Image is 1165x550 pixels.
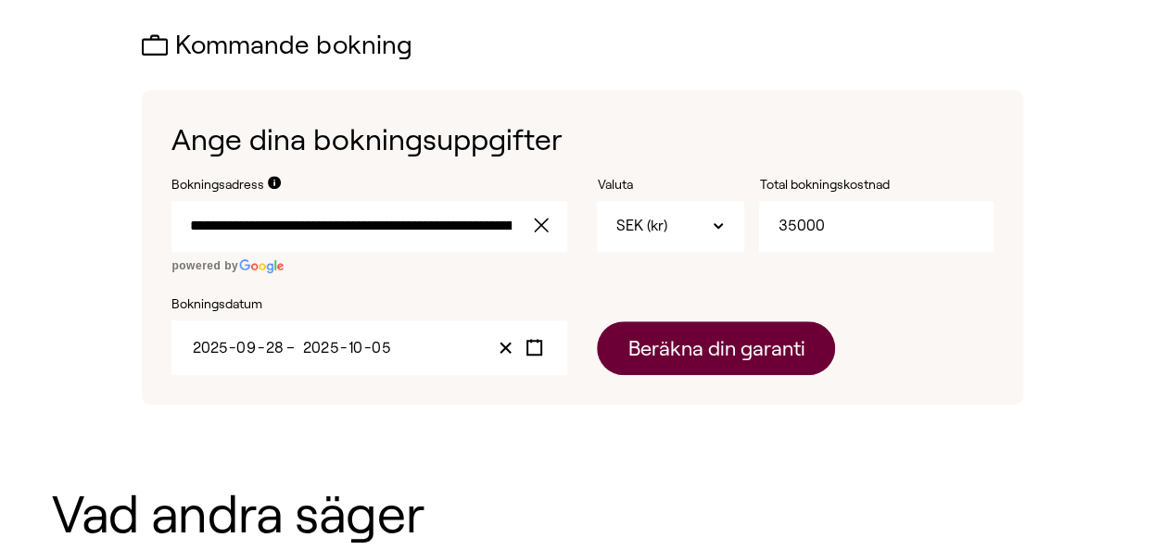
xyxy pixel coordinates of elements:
label: Bokningsdatum [171,295,567,314]
input: Month [238,340,259,356]
input: Day [265,340,285,356]
label: Valuta [597,176,744,194]
button: Clear value [491,335,520,360]
h2: Kommande bokning [142,31,1022,60]
h1: Vad andra säger [52,486,1113,544]
h1: Ange dina bokningsuppgifter [171,119,993,161]
input: Day [373,340,392,356]
label: Total bokningskostnad [759,176,944,194]
span: - [363,340,371,356]
span: – [286,340,300,356]
input: Total bokningskostnad [759,201,993,251]
input: Year [192,340,229,356]
button: Beräkna din garanti [597,321,835,375]
span: - [229,340,236,356]
input: Month [347,340,363,356]
button: clear value [528,201,567,251]
button: Toggle calendar [520,335,549,360]
span: 0 [371,340,380,356]
label: Bokningsadress [171,176,264,194]
span: SEK (kr) [615,216,666,236]
span: - [339,340,347,356]
span: - [258,340,265,356]
img: Google logo [238,259,285,273]
span: 0 [236,340,246,356]
input: Year [302,340,339,356]
span: powered by [171,259,238,272]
